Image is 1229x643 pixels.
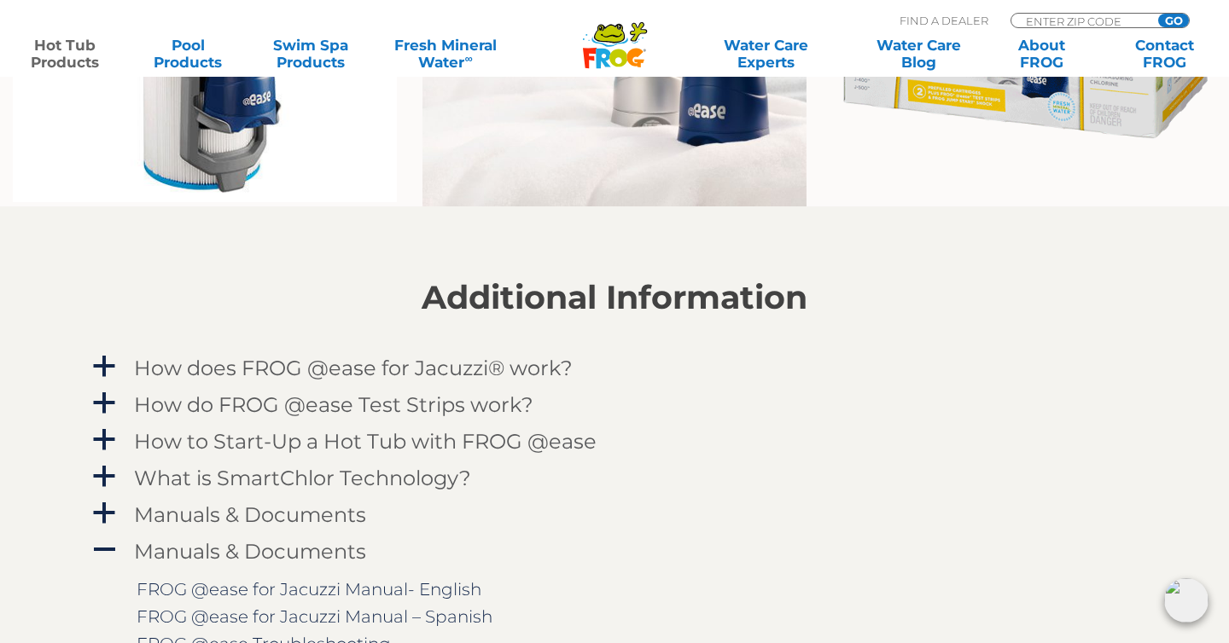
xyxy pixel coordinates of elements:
[464,52,472,65] sup: ∞
[386,37,505,71] a: Fresh MineralWater∞
[91,501,117,526] span: a
[263,37,358,71] a: Swim SpaProducts
[137,606,492,627] a: FROG @ease for Jacuzzi Manual – Spanish
[134,503,366,526] h4: Manuals & Documents
[137,579,481,600] a: FROG @ease for Jacuzzi Manual- English
[1024,14,1139,28] input: Zip Code Form
[90,279,1139,316] h2: Additional Information
[91,427,117,453] span: a
[900,13,988,28] p: Find A Dealer
[90,536,1139,567] a: A Manuals & Documents
[91,464,117,489] span: a
[90,389,1139,420] a: a How do FROG @ease Test Strips work?
[90,352,1139,384] a: a How does FROG @ease for Jacuzzi® work?
[134,466,471,489] h4: What is SmartChlor Technology?
[90,426,1139,457] a: a How to Start-Up a Hot Tub with FROG @ease
[1116,37,1212,71] a: ContactFROG
[688,37,843,71] a: Water CareExperts
[140,37,236,71] a: PoolProducts
[871,37,966,71] a: Water CareBlog
[90,462,1139,494] a: a What is SmartChlor Technology?
[993,37,1089,71] a: AboutFROG
[90,499,1139,530] a: a Manuals & Documents
[134,540,366,563] h4: Manuals & Documents
[134,430,597,453] h4: How to Start-Up a Hot Tub with FROG @ease
[91,354,117,379] span: a
[1158,14,1189,27] input: GO
[91,391,117,416] span: a
[91,537,117,563] span: A
[17,37,113,71] a: Hot TubProducts
[1164,578,1209,623] img: openIcon
[134,356,573,379] h4: How does FROG @ease for Jacuzzi® work?
[134,393,533,416] h4: How do FROG @ease Test Strips work?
